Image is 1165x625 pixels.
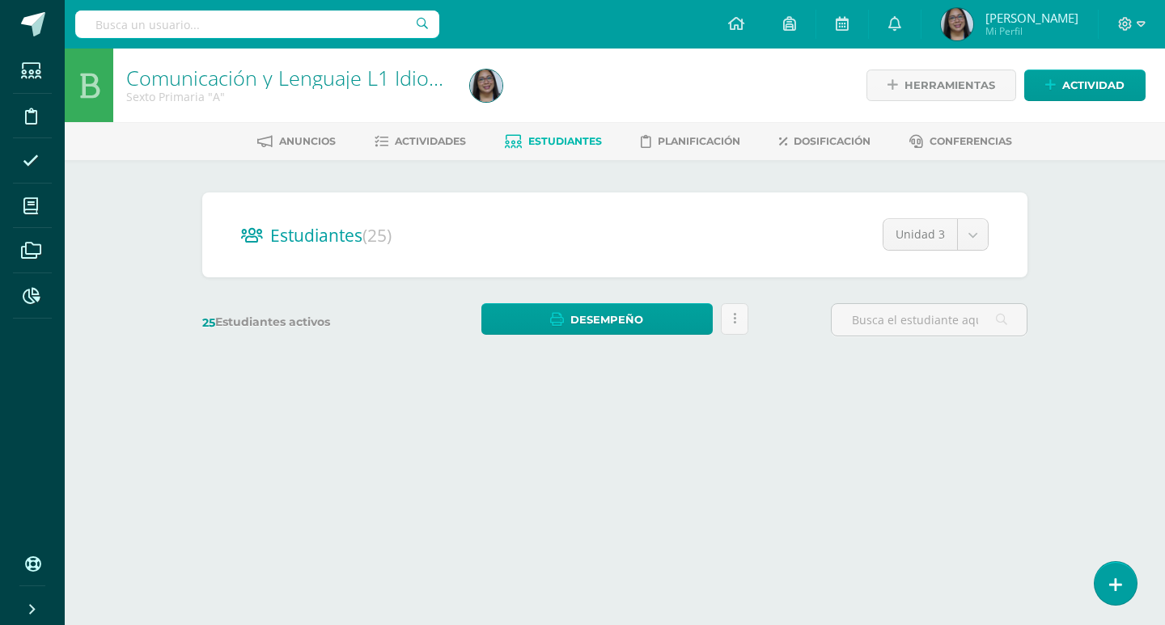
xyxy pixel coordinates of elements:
[866,70,1016,101] a: Herramientas
[883,219,988,250] a: Unidad 3
[202,315,215,330] span: 25
[257,129,336,154] a: Anuncios
[126,66,451,89] h1: Comunicación y Lenguaje L1 Idioma Materno
[505,129,602,154] a: Estudiantes
[362,224,392,247] span: (25)
[985,10,1078,26] span: [PERSON_NAME]
[570,305,643,335] span: Desempeño
[896,219,945,250] span: Unidad 3
[909,129,1012,154] a: Conferencias
[126,89,451,104] div: Sexto Primaria 'A'
[941,8,973,40] img: 57f8203d49280542915512b9ff47d106.png
[528,135,602,147] span: Estudiantes
[279,135,336,147] span: Anuncios
[395,135,466,147] span: Actividades
[832,304,1027,336] input: Busca el estudiante aquí...
[779,129,871,154] a: Dosificación
[481,303,712,335] a: Desempeño
[1062,70,1125,100] span: Actividad
[794,135,871,147] span: Dosificación
[270,224,392,247] span: Estudiantes
[658,135,740,147] span: Planificación
[75,11,439,38] input: Busca un usuario...
[375,129,466,154] a: Actividades
[1024,70,1146,101] a: Actividad
[641,129,740,154] a: Planificación
[126,64,541,91] a: Comunicación y Lenguaje L1 Idioma Materno
[985,24,1078,38] span: Mi Perfil
[930,135,1012,147] span: Conferencias
[202,315,399,330] label: Estudiantes activos
[470,70,502,102] img: 57f8203d49280542915512b9ff47d106.png
[904,70,995,100] span: Herramientas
